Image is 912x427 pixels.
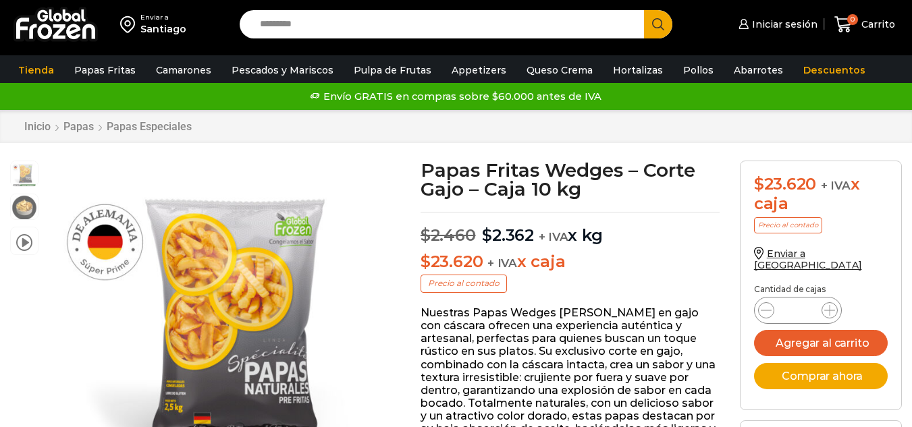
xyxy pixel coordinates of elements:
a: Pulpa de Frutas [347,57,438,83]
span: gajos [11,194,38,221]
nav: Breadcrumb [24,120,192,133]
a: Papas Especiales [106,120,192,133]
span: + IVA [539,230,568,244]
bdi: 23.620 [754,174,816,194]
a: Iniciar sesión [735,11,817,38]
img: address-field-icon.svg [120,13,140,36]
span: Carrito [858,18,895,31]
span: $ [421,252,431,271]
a: Pollos [676,57,720,83]
a: Descuentos [797,57,872,83]
p: x caja [421,252,720,272]
span: Iniciar sesión [749,18,817,31]
span: $ [421,225,431,245]
a: Hortalizas [606,57,670,83]
p: Precio al contado [754,217,822,233]
a: Inicio [24,120,51,133]
bdi: 2.460 [421,225,476,245]
div: Santiago [140,22,186,36]
button: Agregar al carrito [754,330,888,356]
a: Papas [63,120,95,133]
a: Queso Crema [520,57,599,83]
h1: Papas Fritas Wedges – Corte Gajo – Caja 10 kg [421,161,720,198]
a: Appetizers [445,57,513,83]
span: + IVA [821,179,851,192]
span: papas-wedges [11,161,38,188]
p: x kg [421,212,720,246]
span: $ [482,225,492,245]
bdi: 23.620 [421,252,483,271]
a: Enviar a [GEOGRAPHIC_DATA] [754,248,862,271]
button: Comprar ahora [754,363,888,389]
button: Search button [644,10,672,38]
span: 0 [847,14,858,25]
input: Product quantity [785,301,811,320]
a: 0 Carrito [831,9,898,40]
div: Enviar a [140,13,186,22]
span: + IVA [487,256,517,270]
p: Cantidad de cajas [754,285,888,294]
a: Tienda [11,57,61,83]
span: $ [754,174,764,194]
a: Papas Fritas [68,57,142,83]
a: Abarrotes [727,57,790,83]
a: Camarones [149,57,218,83]
bdi: 2.362 [482,225,534,245]
p: Precio al contado [421,275,507,292]
a: Pescados y Mariscos [225,57,340,83]
div: x caja [754,175,888,214]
